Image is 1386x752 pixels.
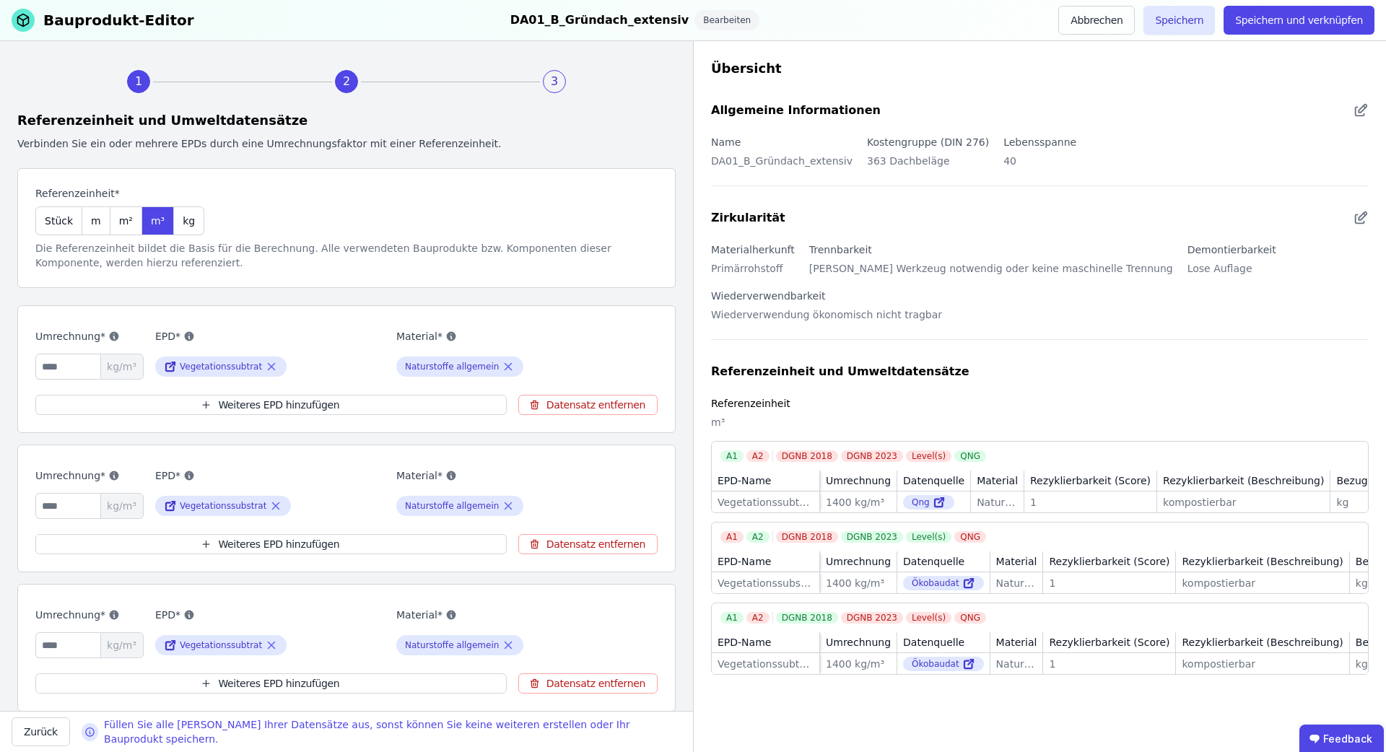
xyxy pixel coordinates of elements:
[180,500,266,512] div: Vegetationssubstrat
[119,214,133,228] span: m²
[718,473,771,488] div: EPD-Name
[1049,576,1169,590] div: 1
[996,554,1037,569] div: Material
[151,214,165,228] span: m³
[1143,6,1215,35] button: Speichern
[718,657,814,671] div: Vegetationssubtrat
[826,495,891,510] div: 1400 kg/m³
[776,531,838,543] div: DGNB 2018
[35,467,144,484] label: Umrechnung*
[1163,473,1324,488] div: Rezyklierbarkeit (Beschreibung)
[903,657,984,671] div: Ökobaudat
[776,450,838,462] div: DGNB 2018
[826,635,891,650] div: Umrechnung
[35,395,507,415] button: Weiteres EPD hinzufügen
[1003,151,1076,180] div: 40
[1058,6,1135,35] button: Abbrechen
[1030,473,1151,488] div: Rezyklierbarkeit (Score)
[718,554,771,569] div: EPD-Name
[711,363,969,380] div: Referenzeinheit und Umweltdatensätze
[12,717,70,746] button: Zurück
[35,186,204,201] label: Referenzeinheit*
[1049,657,1169,671] div: 1
[826,554,891,569] div: Umrechnung
[543,70,566,93] div: 3
[996,576,1037,590] div: Naturstoffe allgemein
[841,612,903,624] div: DGNB 2023
[694,10,759,30] div: Bearbeiten
[180,639,262,651] div: Vegetationssubtrat
[1182,635,1343,650] div: Rezyklierbarkeit (Beschreibung)
[396,467,626,484] label: Material*
[711,58,1369,79] div: Übersicht
[711,412,1369,441] div: m³
[1187,258,1276,287] div: Lose Auflage
[954,450,986,462] div: QNG
[809,244,872,255] label: Trennbarkeit
[405,500,499,512] div: Naturstoffe allgemein
[906,450,951,462] div: Level(s)
[45,214,73,228] span: Stück
[867,136,989,148] label: Kostengruppe (DIN 276)
[977,473,1018,488] div: Material
[1182,576,1343,590] div: kompostierbar
[826,576,891,590] div: 1400 kg/m³
[718,495,814,510] div: Vegetationssubtrat
[1224,6,1374,35] button: Speichern und verknüpfen
[104,717,681,746] div: Füllen Sie alle [PERSON_NAME] Ihrer Datensätze aus, sonst können Sie keine weiteren erstellen ode...
[396,606,626,624] label: Material*
[510,10,689,30] div: DA01_B_Gründach_extensiv
[977,495,1018,510] div: Naturstoffe allgemein
[711,258,795,287] div: Primärrohstoff
[100,494,143,518] span: kg/m³
[180,361,262,372] div: Vegetationssubtrat
[954,531,986,543] div: QNG
[711,290,826,302] label: Wiederverwendbarkeit
[809,258,1173,287] div: [PERSON_NAME] Werkzeug notwendig oder keine maschinelle Trennung
[518,673,658,694] button: Datensatz entfernen
[903,495,954,510] div: Qng
[127,70,150,93] div: 1
[720,531,744,543] div: A1
[841,450,903,462] div: DGNB 2023
[867,151,989,180] div: 363 Dachbeläge
[405,361,499,372] div: Naturstoffe allgemein
[1163,495,1324,510] div: kompostierbar
[996,657,1037,671] div: Naturstoffe allgemein
[43,10,194,30] div: Bauprodukt-Editor
[903,635,964,650] div: Datenquelle
[826,473,891,488] div: Umrechnung
[518,534,658,554] button: Datensatz entfernen
[826,657,891,671] div: 1400 kg/m³
[903,554,964,569] div: Datenquelle
[711,244,795,255] label: Materialherkunft
[841,531,903,543] div: DGNB 2023
[396,328,626,345] label: Material*
[100,354,143,379] span: kg/m³
[711,151,853,180] div: DA01_B_Gründach_extensiv
[100,633,143,657] span: kg/m³
[518,395,658,415] button: Datensatz entfernen
[718,635,771,650] div: EPD-Name
[711,136,741,148] label: Name
[17,110,676,131] div: Referenzeinheit und Umweltdatensätze
[776,612,838,624] div: DGNB 2018
[335,70,358,93] div: 2
[996,635,1037,650] div: Material
[746,531,770,543] div: A2
[1049,554,1169,569] div: Rezyklierbarkeit (Score)
[405,639,499,651] div: Naturstoffe allgemein
[35,673,507,694] button: Weiteres EPD hinzufügen
[183,214,195,228] span: kg
[720,612,744,624] div: A1
[35,241,658,270] div: Die Referenzeinheit bildet die Basis für die Berechnung. Alle verwendeten Bauprodukte bzw. Kompon...
[35,534,507,554] button: Weiteres EPD hinzufügen
[35,606,144,624] label: Umrechnung*
[1182,657,1343,671] div: kompostierbar
[1049,635,1169,650] div: Rezyklierbarkeit (Score)
[1187,244,1276,255] label: Demontierbarkeit
[711,209,785,227] div: Zirkularität
[711,305,942,333] div: Wiederverwendung ökonomisch nicht tragbar
[903,473,964,488] div: Datenquelle
[17,136,676,151] div: Verbinden Sie ein oder mehrere EPDs durch eine Umrechnungsfaktor mit einer Referenzeinheit.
